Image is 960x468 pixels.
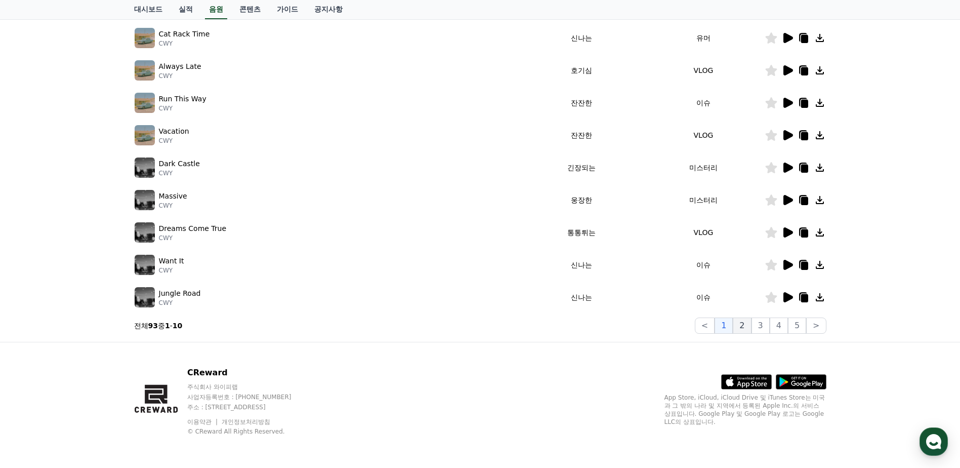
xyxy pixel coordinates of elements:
[135,158,155,178] img: music
[642,119,764,151] td: VLOG
[520,119,642,151] td: 잔잔한
[32,336,38,344] span: 홈
[173,322,182,330] strong: 10
[135,60,155,81] img: music
[187,393,311,401] p: 사업자등록번호 : [PHONE_NUMBER]
[642,184,764,216] td: 미스터리
[67,321,131,346] a: 대화
[733,318,751,334] button: 2
[135,125,155,145] img: music
[134,321,183,331] p: 전체 중 -
[135,190,155,210] img: music
[187,367,311,379] p: CReward
[135,93,155,113] img: music
[159,202,187,210] p: CWY
[664,394,826,426] p: App Store, iCloud, iCloud Drive 및 iTunes Store는 미국과 그 밖의 나라 및 지역에서 등록된 Apple Inc.의 서비스 상표입니다. Goo...
[770,318,788,334] button: 4
[222,418,270,425] a: 개인정보처리방침
[788,318,806,334] button: 5
[520,249,642,281] td: 신나는
[135,255,155,275] img: music
[642,87,764,119] td: 이슈
[3,321,67,346] a: 홈
[715,318,733,334] button: 1
[159,126,189,137] p: Vacation
[642,216,764,249] td: VLOG
[187,383,311,391] p: 주식회사 와이피랩
[520,216,642,249] td: 통통튀는
[159,223,227,234] p: Dreams Come True
[156,336,169,344] span: 설정
[520,22,642,54] td: 신나는
[159,72,201,80] p: CWY
[695,318,715,334] button: <
[93,337,105,345] span: 대화
[159,159,200,169] p: Dark Castle
[159,61,201,72] p: Always Late
[520,54,642,87] td: 호기심
[520,87,642,119] td: 잔잔한
[159,137,189,145] p: CWY
[131,321,194,346] a: 설정
[135,28,155,48] img: music
[642,281,764,314] td: 이슈
[159,266,184,275] p: CWY
[187,427,311,436] p: © CReward All Rights Reserved.
[159,29,210,40] p: Cat Rack Time
[159,104,206,112] p: CWY
[159,234,227,242] p: CWY
[642,151,764,184] td: 미스터리
[187,403,311,411] p: 주소 : [STREET_ADDRESS]
[165,322,170,330] strong: 1
[159,94,206,104] p: Run This Way
[159,256,184,266] p: Want It
[135,222,155,243] img: music
[159,191,187,202] p: Massive
[642,54,764,87] td: VLOG
[806,318,826,334] button: >
[159,40,210,48] p: CWY
[135,287,155,307] img: music
[159,288,201,299] p: Jungle Road
[752,318,770,334] button: 3
[148,322,158,330] strong: 93
[642,249,764,281] td: 이슈
[159,169,200,177] p: CWY
[642,22,764,54] td: 유머
[159,299,201,307] p: CWY
[520,184,642,216] td: 웅장한
[187,418,219,425] a: 이용약관
[520,151,642,184] td: 긴장되는
[520,281,642,314] td: 신나는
